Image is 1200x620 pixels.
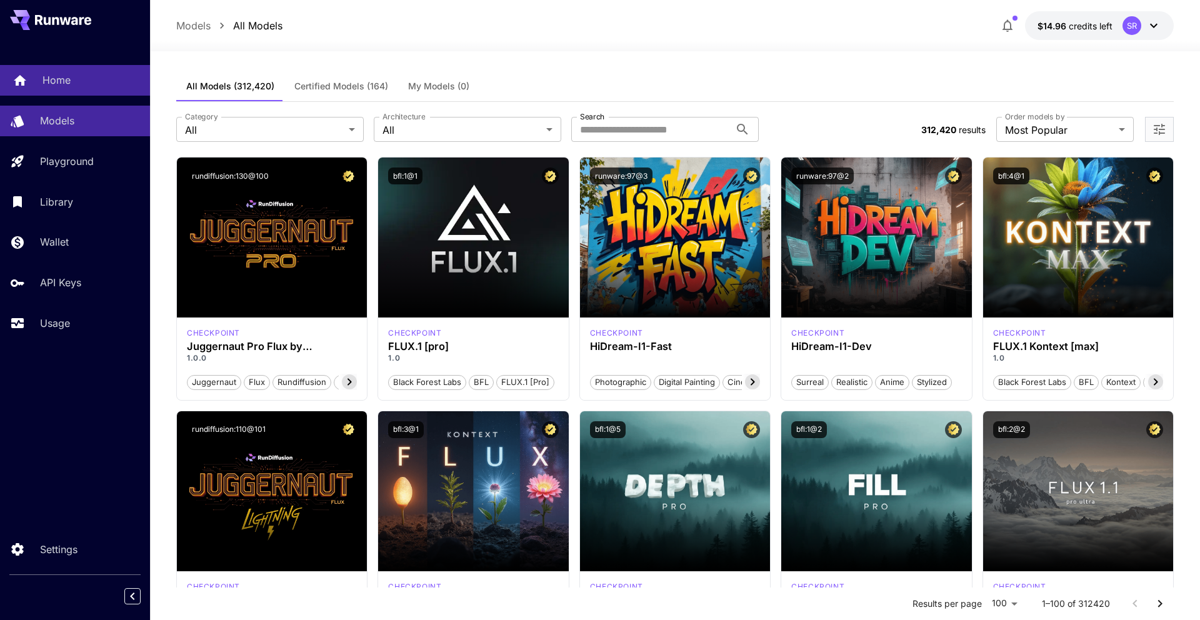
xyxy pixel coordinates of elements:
button: Certified Model – Vetted for best performance and includes a commercial license. [743,167,760,184]
button: Surreal [791,374,829,390]
div: fluxpro [590,581,643,592]
div: HiDream Dev [791,327,844,339]
div: 100 [987,594,1022,612]
p: checkpoint [187,327,240,339]
span: results [959,124,986,135]
button: bfl:4@1 [993,167,1029,184]
button: runware:97@3 [590,167,652,184]
p: Models [40,113,74,128]
button: Cinematic [722,374,771,390]
button: Certified Model – Vetted for best performance and includes a commercial license. [542,167,559,184]
button: rundiffusion [272,374,331,390]
span: Digital Painting [654,376,719,389]
span: All [185,122,344,137]
button: rundiffusion:110@101 [187,421,271,438]
span: pro [334,376,356,389]
span: Anime [876,376,909,389]
button: Photographic [590,374,651,390]
button: Certified Model – Vetted for best performance and includes a commercial license. [945,421,962,438]
button: bfl:1@2 [791,421,827,438]
h3: HiDream-I1-Dev [791,341,961,352]
p: API Keys [40,275,81,290]
button: Certified Model – Vetted for best performance and includes a commercial license. [542,421,559,438]
p: Usage [40,316,70,331]
p: checkpoint [388,327,441,339]
span: BFL [1074,376,1098,389]
p: checkpoint [187,581,240,592]
button: Black Forest Labs [993,374,1071,390]
button: Digital Painting [654,374,720,390]
span: Black Forest Labs [994,376,1071,389]
button: flux [244,374,270,390]
div: FLUX.1 D [187,581,240,592]
p: Library [40,194,73,209]
span: All [382,122,541,137]
h3: Juggernaut Pro Flux by RunDiffusion [187,341,357,352]
button: Certified Model – Vetted for best performance and includes a commercial license. [1146,421,1163,438]
span: Kontext [1102,376,1140,389]
p: 1.0.0 [187,352,357,364]
p: checkpoint [791,581,844,592]
div: SR [1122,16,1141,35]
span: Stylized [912,376,951,389]
p: 1.0 [388,352,558,364]
span: Black Forest Labs [389,376,466,389]
p: Settings [40,542,77,557]
button: Open more filters [1152,122,1167,137]
span: Most Popular [1005,122,1114,137]
button: bfl:3@1 [388,421,424,438]
p: checkpoint [388,581,441,592]
p: checkpoint [590,327,643,339]
h3: HiDream-I1-Fast [590,341,760,352]
div: FLUX.1 Kontext [max] [993,327,1046,339]
a: Models [176,18,211,33]
button: Stylized [912,374,952,390]
button: Kontext [1101,374,1141,390]
span: Cinematic [723,376,770,389]
label: Order models by [1005,111,1064,122]
button: Realistic [831,374,872,390]
p: checkpoint [791,327,844,339]
button: Certified Model – Vetted for best performance and includes a commercial license. [743,421,760,438]
p: 1.0 [993,352,1163,364]
p: Results per page [912,597,982,610]
button: Anime [875,374,909,390]
div: Collapse sidebar [134,585,150,607]
button: BFL [1074,374,1099,390]
button: Certified Model – Vetted for best performance and includes a commercial license. [1146,167,1163,184]
span: Photographic [591,376,651,389]
button: Go to next page [1147,591,1172,616]
span: Certified Models (164) [294,81,388,92]
button: Collapse sidebar [124,588,141,604]
a: All Models [233,18,282,33]
span: Surreal [792,376,828,389]
label: Search [580,111,604,122]
span: My Models (0) [408,81,469,92]
button: pro [334,374,357,390]
p: Playground [40,154,94,169]
div: HiDream Fast [590,327,643,339]
p: checkpoint [993,581,1046,592]
button: FLUX.1 [pro] [496,374,554,390]
span: juggernaut [187,376,241,389]
span: $14.96 [1037,21,1069,31]
button: bfl:2@2 [993,421,1030,438]
p: Home [42,72,71,87]
button: Certified Model – Vetted for best performance and includes a commercial license. [340,167,357,184]
span: 312,420 [921,124,956,135]
div: FLUX.1 [pro] [388,341,558,352]
div: fluxpro [791,581,844,592]
button: Certified Model – Vetted for best performance and includes a commercial license. [340,421,357,438]
button: Certified Model – Vetted for best performance and includes a commercial license. [945,167,962,184]
p: checkpoint [590,581,643,592]
p: Wallet [40,234,69,249]
span: credits left [1069,21,1112,31]
p: 1–100 of 312420 [1042,597,1110,610]
button: runware:97@2 [791,167,854,184]
span: Realistic [832,376,872,389]
div: fluxpro [388,327,441,339]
